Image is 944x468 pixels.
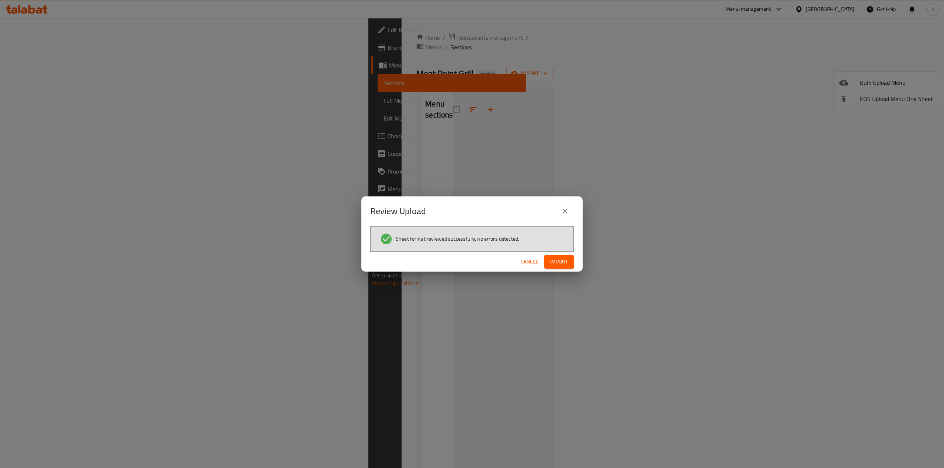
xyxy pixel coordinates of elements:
span: Import [550,257,568,266]
span: Cancel [521,257,538,266]
button: Import [544,255,574,269]
button: Cancel [518,255,541,269]
span: Sheet format reviewed successfully, no errors detected. [396,235,519,242]
h2: Review Upload [370,205,426,217]
button: close [556,202,574,220]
